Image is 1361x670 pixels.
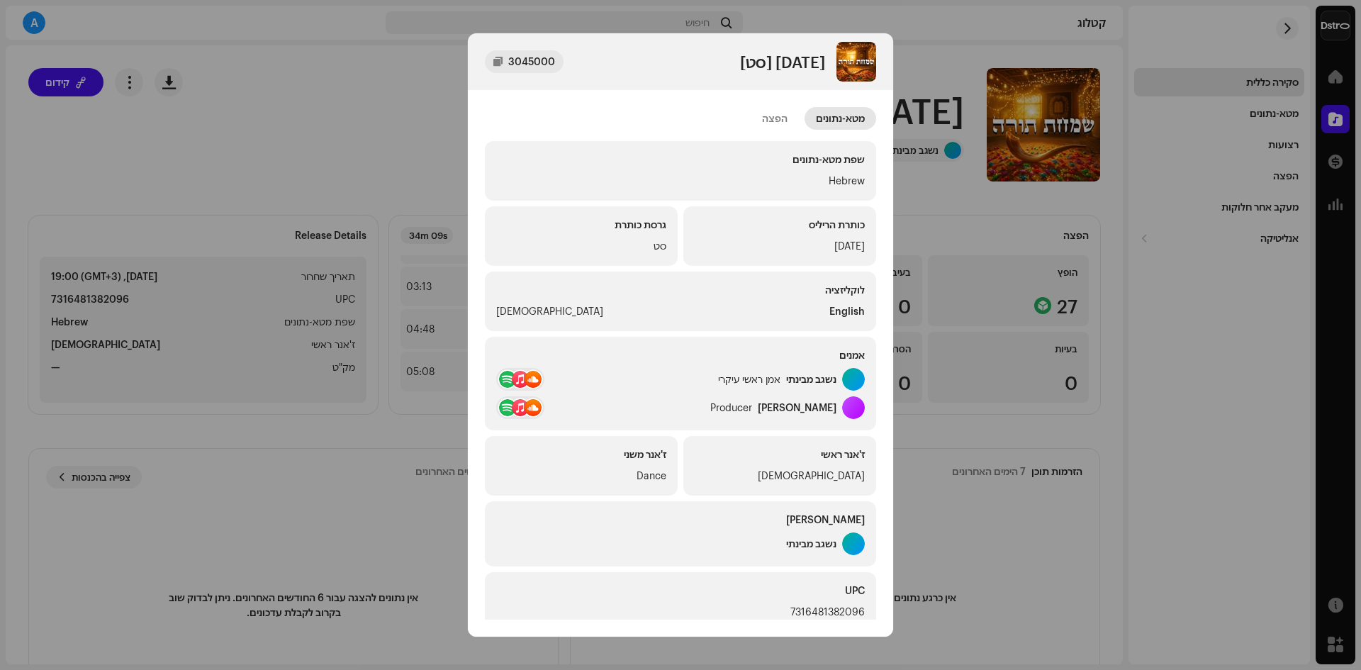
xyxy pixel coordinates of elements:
div: סט [496,238,666,255]
div: אמנים [496,348,865,362]
div: Producer [710,402,752,413]
div: כותרת הריליס [695,218,865,232]
div: [DATE] [סט] [740,53,825,70]
div: [DEMOGRAPHIC_DATA] [496,303,603,320]
img: def65446-1c7d-4653-8181-65b0271c3b39 [836,42,876,82]
div: ז'אנר ראשי [695,447,865,462]
div: English [829,303,865,320]
div: נשגב מבינתי [786,374,836,385]
div: הפצה [762,107,788,130]
div: Hebrew [496,172,865,189]
div: גרסת כותרת [496,218,666,232]
div: [PERSON_NAME] [496,513,865,527]
div: [DEMOGRAPHIC_DATA] [695,467,865,484]
div: 3045000 [508,53,555,70]
div: ז'אנר משני [496,447,666,462]
div: נשגב מבינתי [786,538,836,549]
div: שפת מטא-נתונים [496,152,865,167]
div: Dance [496,467,666,484]
div: אמן ראשי עיקרי [718,374,780,385]
div: 7316481382096 [496,603,865,620]
div: [DATE] [695,238,865,255]
div: UPC [496,584,865,598]
div: [PERSON_NAME] [758,402,836,413]
div: לוקליזציה [496,283,865,297]
div: מטא-נתונים [816,107,865,130]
